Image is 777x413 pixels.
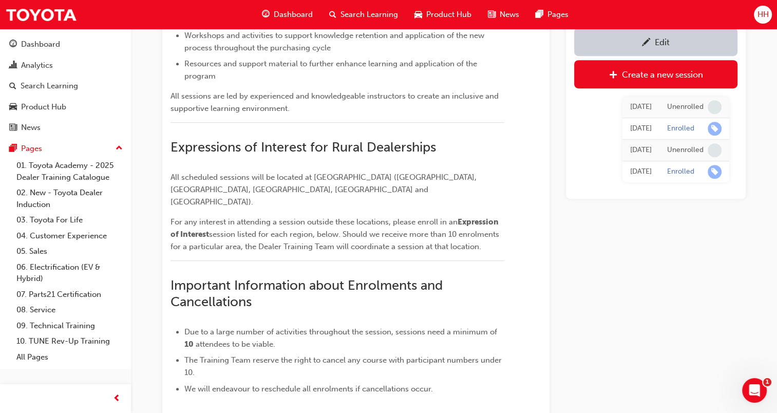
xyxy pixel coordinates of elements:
span: news-icon [9,123,17,133]
span: Search Learning [340,9,398,21]
a: guage-iconDashboard [254,4,321,25]
div: Product Hub [21,101,66,113]
a: pages-iconPages [527,4,577,25]
span: 10 [184,340,194,349]
div: Unenrolled [667,102,704,112]
a: 01. Toyota Academy - 2025 Dealer Training Catalogue [12,158,127,185]
span: prev-icon [113,392,121,405]
span: pages-icon [9,144,17,154]
span: HH [757,9,768,21]
a: Search Learning [4,77,127,96]
span: plus-icon [609,70,618,81]
div: Mon May 19 2025 17:13:25 GMT+1000 (Australian Eastern Standard Time) [630,123,652,135]
span: All scheduled sessions will be located at [GEOGRAPHIC_DATA] ([GEOGRAPHIC_DATA], [GEOGRAPHIC_DATA]... [170,173,479,206]
a: 06. Electrification (EV & Hybrid) [12,259,127,287]
a: 05. Sales [12,243,127,259]
span: All sessions are led by experienced and knowledgeable instructors to create an inclusive and supp... [170,91,501,113]
div: Mon May 19 2025 17:13:53 GMT+1000 (Australian Eastern Standard Time) [630,101,652,113]
span: guage-icon [262,8,270,21]
span: The Training Team reserve the right to cancel any course with participant numbers under 10. [184,355,504,377]
span: Resources and support material to further enhance learning and application of the program [184,59,479,81]
div: Dashboard [21,39,60,50]
span: news-icon [488,8,496,21]
div: Thu Mar 06 2025 10:28:15 GMT+1100 (Australian Eastern Daylight Time) [630,166,652,178]
span: Workshops and activities to support knowledge retention and application of the new process throug... [184,31,486,52]
a: Edit [574,28,737,56]
span: Important Information about Enrolments and Cancellations [170,277,446,310]
span: learningRecordVerb_NONE-icon [708,143,722,157]
span: Product Hub [426,9,471,21]
a: Analytics [4,56,127,75]
span: search-icon [329,8,336,21]
a: Dashboard [4,35,127,54]
a: All Pages [12,349,127,365]
span: Pages [547,9,568,21]
span: attendees to be viable. [196,340,275,349]
a: news-iconNews [480,4,527,25]
img: Trak [5,3,77,26]
button: Pages [4,139,127,158]
a: Product Hub [4,98,127,117]
a: 09. Technical Training [12,318,127,334]
a: 10. TUNE Rev-Up Training [12,333,127,349]
div: Analytics [21,60,53,71]
div: Edit [655,37,670,47]
a: 04. Customer Experience [12,228,127,244]
a: search-iconSearch Learning [321,4,406,25]
a: Create a new session [574,60,737,88]
span: guage-icon [9,40,17,49]
span: learningRecordVerb_ENROLL-icon [708,165,722,179]
a: 08. Service [12,302,127,318]
span: up-icon [116,142,123,155]
div: Enrolled [667,124,694,134]
span: Due to a large number of activities throughout the session, sessions need a minimum of [184,327,497,336]
span: car-icon [414,8,422,21]
a: News [4,118,127,137]
span: chart-icon [9,61,17,70]
span: For any interest in attending a session outside these locations, please enroll in an [170,217,458,227]
a: 03. Toyota For Life [12,212,127,228]
div: Pages [21,143,42,155]
div: Search Learning [21,80,78,92]
a: 07. Parts21 Certification [12,287,127,303]
span: 1 [763,378,771,386]
span: learningRecordVerb_ENROLL-icon [708,122,722,136]
a: car-iconProduct Hub [406,4,480,25]
span: News [500,9,519,21]
span: Dashboard [274,9,313,21]
div: Unenrolled [667,145,704,155]
span: We will endeavour to reschedule all enrolments if cancellations occur. [184,384,433,393]
div: Thu Mar 06 2025 10:32:17 GMT+1100 (Australian Eastern Daylight Time) [630,144,652,156]
div: News [21,122,41,134]
div: Enrolled [667,167,694,177]
span: car-icon [9,103,17,112]
button: DashboardAnalyticsSearch LearningProduct HubNews [4,33,127,139]
button: HH [754,6,772,24]
span: Expressions of Interest for Rural Dealerships [170,139,436,155]
iframe: Intercom live chat [742,378,767,403]
a: 02. New - Toyota Dealer Induction [12,185,127,212]
span: pages-icon [536,8,543,21]
span: search-icon [9,82,16,91]
span: session listed for each region, below. Should we receive more than 10 enrolments for a particular... [170,230,501,251]
span: learningRecordVerb_NONE-icon [708,100,722,114]
span: pencil-icon [642,38,651,48]
div: Create a new session [622,69,703,80]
